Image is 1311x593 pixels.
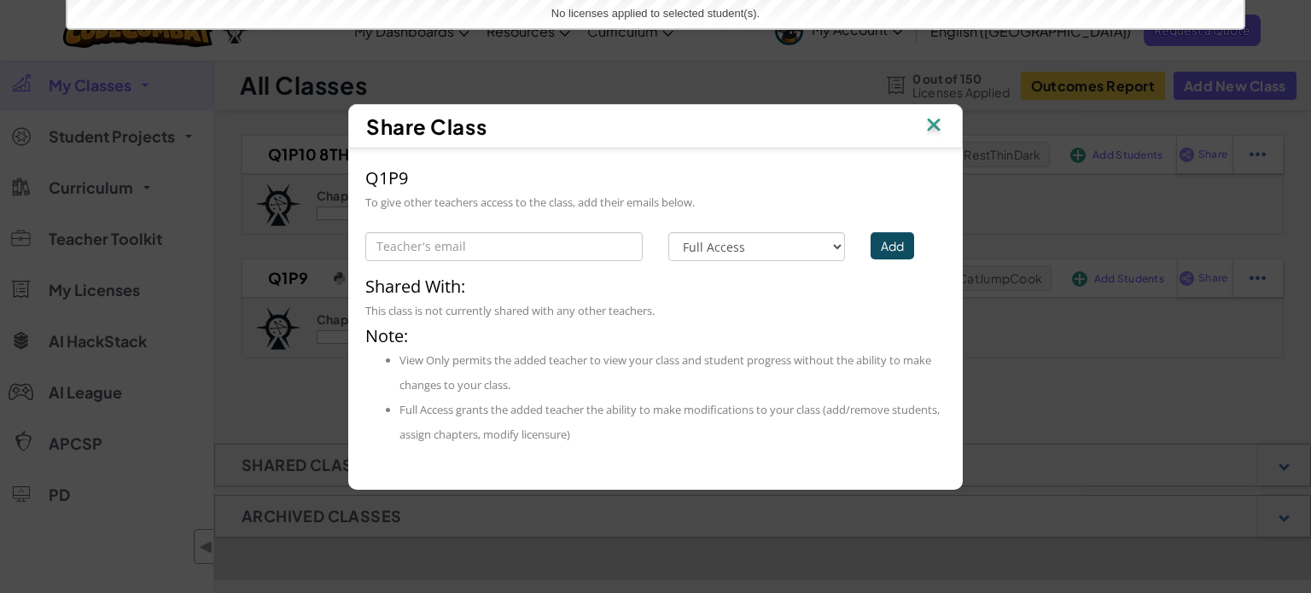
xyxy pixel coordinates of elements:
div: Note: [365,323,946,447]
span: Share Class [366,113,487,139]
input: Teacher's email [365,232,643,261]
li: View Only permits the added teacher to view your class and student progress without the ability t... [399,348,946,398]
button: Add [871,232,914,259]
li: Full Access grants the added teacher the ability to make modifications to your class (add/remove ... [399,398,946,447]
div: To give other teachers access to the class, add their emails below. [365,190,946,215]
div: Q1P9 [365,166,946,190]
div: Shared With: [365,274,946,299]
span: No licenses applied to selected student(s). [551,7,760,20]
img: IconClose.svg [923,113,945,139]
div: This class is not currently shared with any other teachers. [365,299,946,323]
